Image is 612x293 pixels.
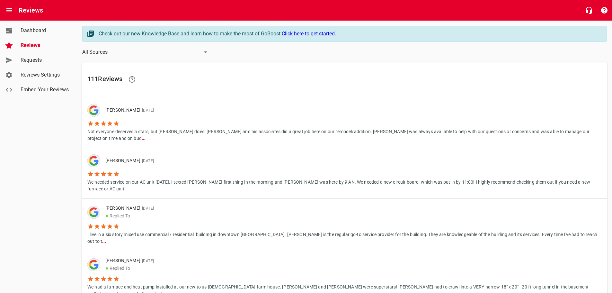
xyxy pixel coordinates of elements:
p: [PERSON_NAME] [105,107,597,114]
div: Check out our new Knowledge Base and learn how to make the most of GoBoost. [99,30,600,38]
img: google-dark.png [87,104,100,117]
span: Reviews [21,41,69,49]
span: [DATE] [140,159,154,163]
h6: 111 Review s [87,72,602,87]
p: Replied To [105,264,597,272]
span: ● [105,265,109,271]
p: [PERSON_NAME] [105,205,597,212]
div: Google [87,154,100,167]
div: Google [87,104,100,117]
button: Open drawer [2,3,17,18]
button: Support Portal [597,3,612,18]
span: [DATE] [140,108,154,113]
div: Google [87,206,100,219]
img: google-dark.png [87,258,100,271]
div: All Sources [82,47,209,57]
p: [PERSON_NAME] [105,257,597,264]
p: Not everyone deserves 5 stars, but [PERSON_NAME] does! [PERSON_NAME] and his associates did a gre... [87,127,602,142]
span: [DATE] [140,206,154,211]
a: Learn facts about why reviews are important [124,72,140,87]
button: Live Chat [581,3,597,18]
span: Dashboard [21,27,69,34]
b: ... [102,239,106,244]
div: Google [87,258,100,271]
p: I live in a six story mixed use commercial / residential building in downtown [GEOGRAPHIC_DATA]. ... [87,230,602,245]
p: Replied To [105,212,597,220]
span: [DATE] [140,259,154,263]
span: Embed Your Reviews [21,86,69,94]
img: google-dark.png [87,154,100,167]
span: Requests [21,56,69,64]
a: [PERSON_NAME][DATE]Not everyone deserves 5 stars, but [PERSON_NAME] does! [PERSON_NAME] and his a... [82,98,607,148]
b: ... [142,136,146,141]
p: We needed service on our AC unit [DATE]. I texted [PERSON_NAME] first thing in the morning and [P... [87,177,602,192]
h6: Reviews [19,5,43,15]
span: Reviews Settings [21,71,69,79]
a: [PERSON_NAME][DATE]We needed service on our AC unit [DATE]. I texted [PERSON_NAME] first thing in... [82,148,607,198]
a: Click here to get started. [282,31,336,37]
img: google-dark.png [87,206,100,219]
a: [PERSON_NAME][DATE]●Replied ToI live in a six story mixed use commercial / residential building i... [82,199,607,251]
span: ● [105,213,109,219]
p: [PERSON_NAME] [105,157,597,164]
